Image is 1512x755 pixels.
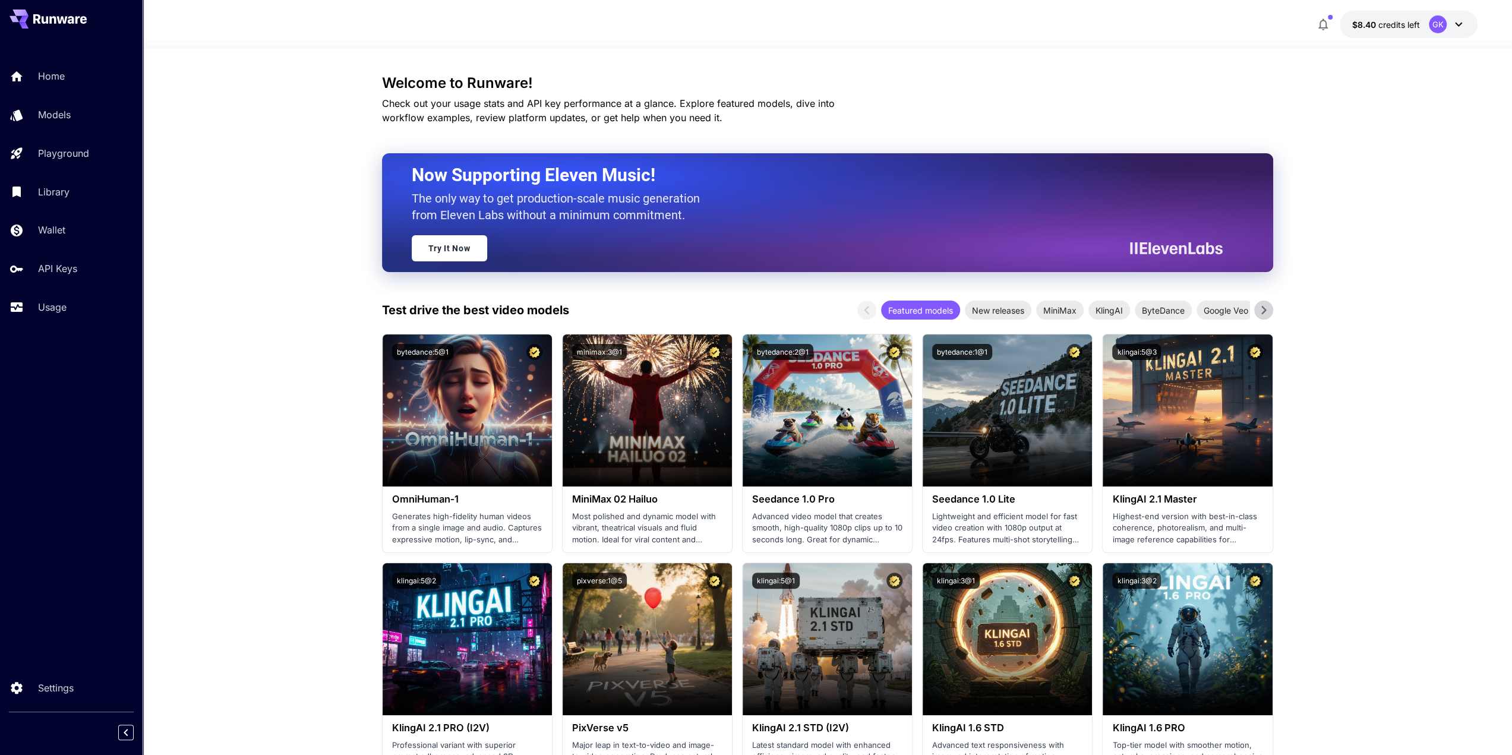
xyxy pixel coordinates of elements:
div: MiniMax [1036,301,1084,320]
img: alt [923,334,1092,487]
span: $8.40 [1352,20,1378,30]
h3: Welcome to Runware! [382,75,1273,91]
button: Certified Model – Vetted for best performance and includes a commercial license. [886,344,902,360]
button: Certified Model – Vetted for best performance and includes a commercial license. [1247,573,1263,589]
button: Certified Model – Vetted for best performance and includes a commercial license. [526,573,542,589]
span: MiniMax [1036,304,1084,317]
p: Generates high-fidelity human videos from a single image and audio. Captures expressive motion, l... [392,511,542,546]
p: Advanced video model that creates smooth, high-quality 1080p clips up to 10 seconds long. Great f... [752,511,902,546]
span: Featured models [881,304,960,317]
button: bytedance:5@1 [392,344,453,360]
button: klingai:5@1 [752,573,800,589]
p: Library [38,185,70,199]
button: Certified Model – Vetted for best performance and includes a commercial license. [1066,573,1082,589]
p: API Keys [38,261,77,276]
button: Certified Model – Vetted for best performance and includes a commercial license. [886,573,902,589]
p: Test drive the best video models [382,301,569,319]
button: klingai:5@3 [1112,344,1161,360]
button: bytedance:2@1 [752,344,813,360]
h3: PixVerse v5 [572,722,722,734]
img: alt [383,334,552,487]
button: Collapse sidebar [118,725,134,740]
div: KlingAI [1088,301,1130,320]
h3: Seedance 1.0 Lite [932,494,1082,505]
div: Collapse sidebar [127,722,143,743]
img: alt [1103,334,1272,487]
span: Check out your usage stats and API key performance at a glance. Explore featured models, dive int... [382,97,835,124]
span: Google Veo [1197,304,1255,317]
p: Wallet [38,223,65,237]
button: minimax:3@1 [572,344,627,360]
div: GK [1429,15,1447,33]
p: Playground [38,146,89,160]
a: Try It Now [412,235,487,261]
p: Highest-end version with best-in-class coherence, photorealism, and multi-image reference capabil... [1112,511,1262,546]
h2: Now Supporting Eleven Music! [412,164,1214,187]
button: klingai:3@1 [932,573,980,589]
img: alt [743,334,912,487]
img: alt [383,563,552,715]
h3: KlingAI 1.6 PRO [1112,722,1262,734]
h3: KlingAI 2.1 STD (I2V) [752,722,902,734]
div: ByteDance [1135,301,1192,320]
p: Lightweight and efficient model for fast video creation with 1080p output at 24fps. Features mult... [932,511,1082,546]
h3: KlingAI 2.1 PRO (I2V) [392,722,542,734]
img: alt [923,563,1092,715]
div: $8.39947 [1352,18,1419,31]
p: Models [38,108,71,122]
p: Settings [38,681,74,695]
button: Certified Model – Vetted for best performance and includes a commercial license. [706,573,722,589]
h3: KlingAI 1.6 STD [932,722,1082,734]
span: credits left [1378,20,1419,30]
h3: KlingAI 2.1 Master [1112,494,1262,505]
button: bytedance:1@1 [932,344,992,360]
img: alt [743,563,912,715]
div: Featured models [881,301,960,320]
button: $8.39947GK [1340,11,1478,38]
button: Certified Model – Vetted for best performance and includes a commercial license. [526,344,542,360]
button: pixverse:1@5 [572,573,627,589]
span: New releases [965,304,1031,317]
span: ByteDance [1135,304,1192,317]
p: Most polished and dynamic model with vibrant, theatrical visuals and fluid motion. Ideal for vira... [572,511,722,546]
button: Certified Model – Vetted for best performance and includes a commercial license. [1066,344,1082,360]
p: Usage [38,300,67,314]
h3: Seedance 1.0 Pro [752,494,902,505]
img: alt [1103,563,1272,715]
button: klingai:5@2 [392,573,441,589]
h3: MiniMax 02 Hailuo [572,494,722,505]
button: Certified Model – Vetted for best performance and includes a commercial license. [706,344,722,360]
button: klingai:3@2 [1112,573,1161,589]
span: KlingAI [1088,304,1130,317]
p: The only way to get production-scale music generation from Eleven Labs without a minimum commitment. [412,190,709,223]
div: New releases [965,301,1031,320]
button: Certified Model – Vetted for best performance and includes a commercial license. [1247,344,1263,360]
p: Home [38,69,65,83]
h3: OmniHuman‑1 [392,494,542,505]
img: alt [563,334,732,487]
img: alt [563,563,732,715]
div: Google Veo [1197,301,1255,320]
